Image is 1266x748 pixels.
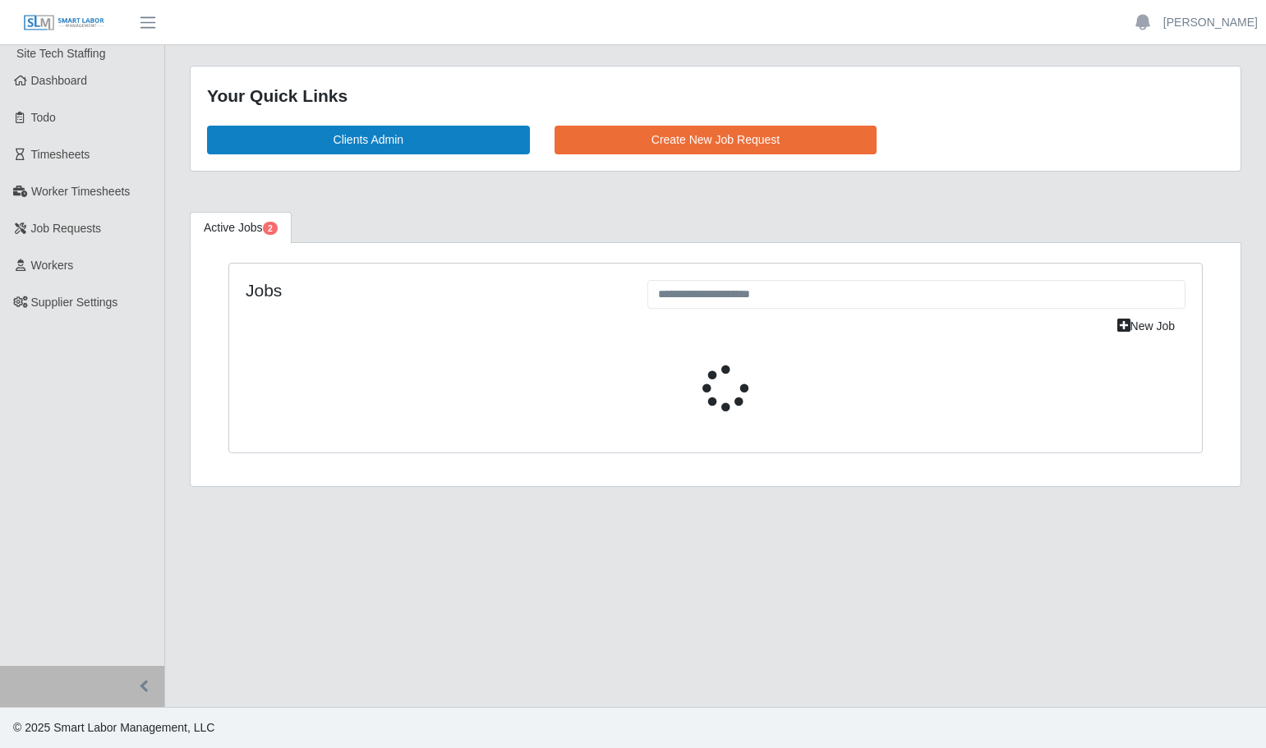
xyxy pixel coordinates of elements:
[31,148,90,161] span: Timesheets
[16,47,105,60] span: Site Tech Staffing
[23,14,105,32] img: SLM Logo
[246,280,623,301] h4: Jobs
[1163,14,1258,31] a: [PERSON_NAME]
[31,296,118,309] span: Supplier Settings
[263,222,278,235] span: Pending Jobs
[31,74,88,87] span: Dashboard
[207,83,1224,109] div: Your Quick Links
[13,721,214,734] span: © 2025 Smart Labor Management, LLC
[31,111,56,124] span: Todo
[1107,312,1185,341] a: New Job
[31,259,74,272] span: Workers
[31,222,102,235] span: Job Requests
[31,185,130,198] span: Worker Timesheets
[207,126,530,154] a: Clients Admin
[190,212,292,244] a: Active Jobs
[555,126,877,154] a: Create New Job Request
